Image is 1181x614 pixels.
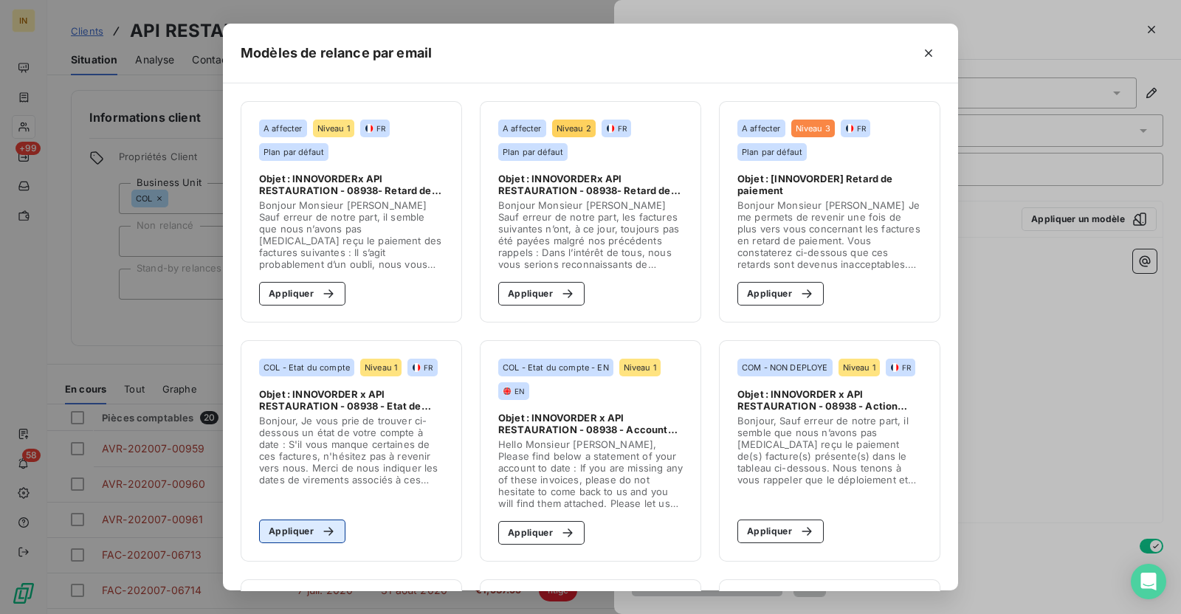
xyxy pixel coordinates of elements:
[365,363,397,372] span: Niveau 1
[1131,564,1166,599] div: Open Intercom Messenger
[503,124,542,133] span: A affecter
[843,363,875,372] span: Niveau 1
[624,363,656,372] span: Niveau 1
[412,362,433,373] div: FR
[503,386,525,396] div: EN
[241,43,432,63] h5: Modèles de relance par email
[317,124,350,133] span: Niveau 1
[742,124,781,133] span: A affecter
[557,124,591,133] span: Niveau 2
[742,148,802,156] span: Plan par défaut
[737,388,922,412] span: Objet : INNOVORDER x API RESTAURATION - 08938 - Action nécessaire pour votre projet
[737,282,824,306] button: Appliquer
[498,521,585,545] button: Appliquer
[606,123,627,134] div: FR
[259,282,345,306] button: Appliquer
[498,199,683,270] span: Bonjour Monsieur [PERSON_NAME] Sauf erreur de notre part, les factures suivantes n’ont, à ce jour...
[259,415,444,486] span: Bonjour, Je vous prie de trouver ci-dessous un état de votre compte à date : S'il vous manque cer...
[737,520,824,543] button: Appliquer
[498,438,683,509] span: Hello Monsieur [PERSON_NAME], Please find below a statement of your account to date : If you are ...
[742,363,828,372] span: COM - NON DEPLOYE
[845,123,866,134] div: FR
[259,520,345,543] button: Appliquer
[737,173,922,196] span: Objet : [INNOVORDER] Retard de paiement
[259,199,444,270] span: Bonjour Monsieur [PERSON_NAME] Sauf erreur de notre part, il semble que nous n’avons pas [MEDICAL...
[498,173,683,196] span: Objet : INNOVORDERx API RESTAURATION - 08938- Retard de paiement 15 jours
[264,124,303,133] span: A affecter
[498,282,585,306] button: Appliquer
[796,124,830,133] span: Niveau 3
[498,412,683,435] span: Objet : INNOVORDER x API RESTAURATION - 08938 - Account Statement
[737,199,922,270] span: Bonjour Monsieur [PERSON_NAME] Je me permets de revenir une fois de plus vers vous concernant les...
[264,363,350,372] span: COL - Etat du compte
[365,123,385,134] div: FR
[259,388,444,412] span: Objet : INNOVORDER x API RESTAURATION - 08938 - Etat de votre compte
[264,148,324,156] span: Plan par défaut
[503,363,609,372] span: COL - Etat du compte - EN
[503,148,563,156] span: Plan par défaut
[890,362,911,373] div: FR
[259,173,444,196] span: Objet : INNOVORDERx API RESTAURATION - 08938- Retard de paiement
[737,415,922,486] span: Bonjour, Sauf erreur de notre part, il semble que nous n’avons pas [MEDICAL_DATA] reçu le paiemen...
